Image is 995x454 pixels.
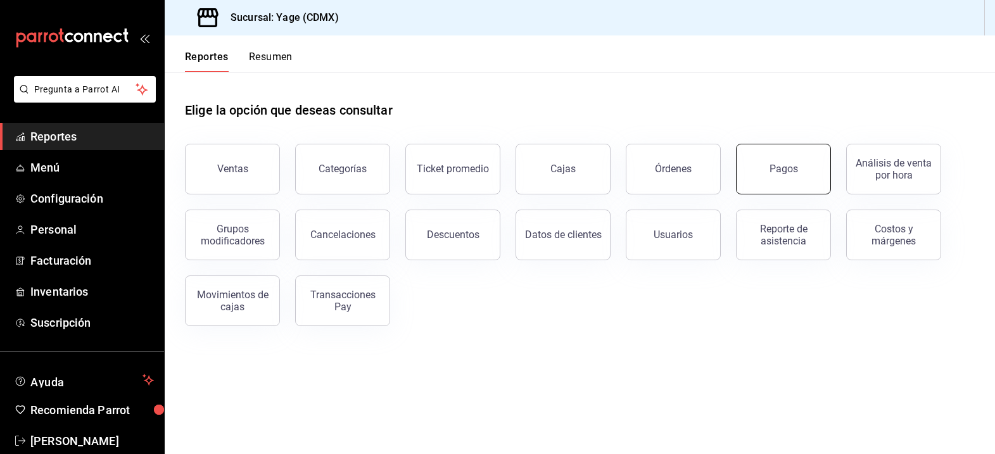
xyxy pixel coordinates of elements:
[185,51,293,72] div: navigation tabs
[295,275,390,326] button: Transacciones Pay
[30,432,154,450] span: [PERSON_NAME]
[30,314,154,331] span: Suscripción
[185,51,229,72] button: Reportes
[525,229,602,241] div: Datos de clientes
[846,210,941,260] button: Costos y márgenes
[516,144,611,194] button: Cajas
[30,283,154,300] span: Inventarios
[139,33,149,43] button: open_drawer_menu
[405,144,500,194] button: Ticket promedio
[30,252,154,269] span: Facturación
[516,210,611,260] button: Datos de clientes
[14,76,156,103] button: Pregunta a Parrot AI
[655,163,692,175] div: Órdenes
[30,159,154,176] span: Menú
[193,289,272,313] div: Movimientos de cajas
[9,92,156,105] a: Pregunta a Parrot AI
[185,101,393,120] h1: Elige la opción que deseas consultar
[303,289,382,313] div: Transacciones Pay
[417,163,489,175] div: Ticket promedio
[427,229,479,241] div: Descuentos
[295,144,390,194] button: Categorías
[550,163,576,175] div: Cajas
[854,157,933,181] div: Análisis de venta por hora
[736,210,831,260] button: Reporte de asistencia
[654,229,693,241] div: Usuarios
[217,163,248,175] div: Ventas
[30,401,154,419] span: Recomienda Parrot
[626,210,721,260] button: Usuarios
[34,83,136,96] span: Pregunta a Parrot AI
[193,223,272,247] div: Grupos modificadores
[405,210,500,260] button: Descuentos
[249,51,293,72] button: Resumen
[744,223,823,247] div: Reporte de asistencia
[185,144,280,194] button: Ventas
[30,372,137,388] span: Ayuda
[854,223,933,247] div: Costos y márgenes
[30,221,154,238] span: Personal
[295,210,390,260] button: Cancelaciones
[770,163,798,175] div: Pagos
[30,190,154,207] span: Configuración
[736,144,831,194] button: Pagos
[846,144,941,194] button: Análisis de venta por hora
[30,128,154,145] span: Reportes
[319,163,367,175] div: Categorías
[220,10,339,25] h3: Sucursal: Yage (CDMX)
[185,275,280,326] button: Movimientos de cajas
[626,144,721,194] button: Órdenes
[310,229,376,241] div: Cancelaciones
[185,210,280,260] button: Grupos modificadores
